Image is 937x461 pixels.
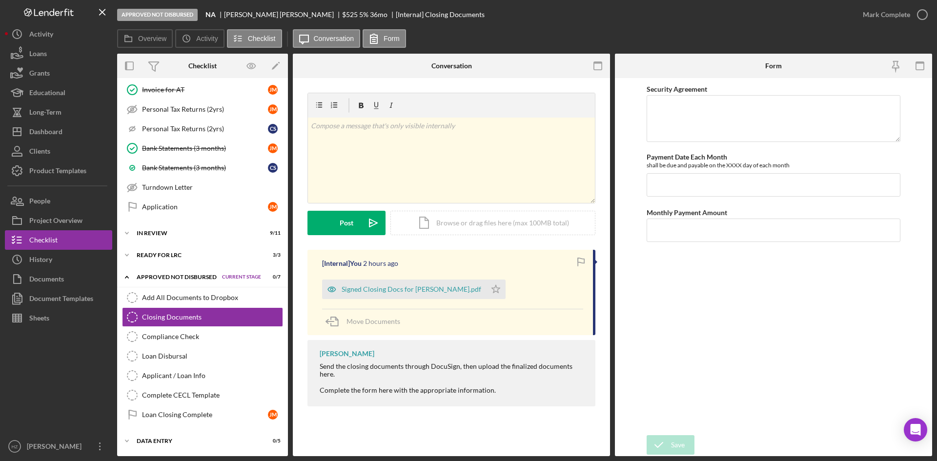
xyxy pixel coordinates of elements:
[268,143,278,153] div: J M
[205,11,216,19] b: NA
[29,191,50,213] div: People
[122,139,283,158] a: Bank Statements (3 months)JM
[5,230,112,250] a: Checklist
[263,438,281,444] div: 0 / 5
[853,5,932,24] button: Mark Complete
[142,313,283,321] div: Closing Documents
[322,260,362,267] div: [Internal] You
[227,29,282,48] button: Checklist
[5,83,112,102] button: Educational
[5,250,112,269] button: History
[137,230,256,236] div: In Review
[370,11,387,19] div: 36 mo
[647,85,707,93] label: Security Agreement
[29,24,53,46] div: Activity
[122,158,283,178] a: Bank Statements (3 months)CS
[268,410,278,420] div: J M
[29,269,64,291] div: Documents
[29,211,82,233] div: Project Overview
[122,80,283,100] a: Invoice for ATJM
[268,85,278,95] div: J M
[142,105,268,113] div: Personal Tax Returns (2yrs)
[263,252,281,258] div: 3 / 3
[122,366,283,385] a: Applicant / Loan Info
[340,211,353,235] div: Post
[431,62,472,70] div: Conversation
[342,285,481,293] div: Signed Closing Docs for [PERSON_NAME].pdf
[29,230,58,252] div: Checklist
[29,44,47,66] div: Loans
[122,346,283,366] a: Loan Disbursal
[322,280,506,299] button: Signed Closing Docs for [PERSON_NAME].pdf
[647,435,694,455] button: Save
[117,9,198,21] div: Approved Not Disbursed
[863,5,910,24] div: Mark Complete
[322,309,410,334] button: Move Documents
[5,211,112,230] button: Project Overview
[122,385,283,405] a: Complete CECL Template
[224,11,342,19] div: [PERSON_NAME] [PERSON_NAME]
[142,372,283,380] div: Applicant / Loan Info
[137,274,217,280] div: Approved Not Disbursed
[320,386,586,394] div: Complete the form here with the appropriate information.
[122,197,283,217] a: ApplicationJM
[29,161,86,183] div: Product Templates
[29,141,50,163] div: Clients
[138,35,166,42] label: Overview
[12,444,18,449] text: HZ
[268,104,278,114] div: J M
[117,29,173,48] button: Overview
[142,411,268,419] div: Loan Closing Complete
[142,86,268,94] div: Invoice for AT
[647,153,727,161] label: Payment Date Each Month
[142,294,283,301] div: Add All Documents to Dropbox
[122,178,283,197] a: Turndown Letter
[396,11,485,19] div: [Internal] Closing Documents
[142,125,268,133] div: Personal Tax Returns (2yrs)
[175,29,224,48] button: Activity
[320,362,586,378] div: Send the closing documents through DocuSign, then upload the finalized documents here.
[122,288,283,307] a: Add All Documents to Dropbox
[142,352,283,360] div: Loan Disbursal
[29,308,49,330] div: Sheets
[5,63,112,83] a: Grants
[29,250,52,272] div: History
[268,163,278,173] div: C S
[142,203,268,211] div: Application
[904,418,927,441] div: Open Intercom Messenger
[5,161,112,180] button: Product Templates
[647,161,900,169] div: shall be due and payable on the XXXX day of each month
[24,437,88,459] div: [PERSON_NAME]
[142,183,283,191] div: Turndown Letter
[142,391,283,399] div: Complete CECL Template
[122,100,283,119] a: Personal Tax Returns (2yrs)JM
[137,252,256,258] div: Ready for LRC
[5,308,112,328] a: Sheets
[320,350,374,358] div: [PERSON_NAME]
[5,191,112,211] button: People
[268,202,278,212] div: J M
[5,24,112,44] button: Activity
[268,124,278,134] div: C S
[29,83,65,105] div: Educational
[137,438,256,444] div: Data Entry
[5,102,112,122] button: Long-Term
[5,122,112,141] button: Dashboard
[196,35,218,42] label: Activity
[765,62,782,70] div: Form
[359,11,368,19] div: 5 %
[5,269,112,289] a: Documents
[263,230,281,236] div: 9 / 11
[342,11,358,19] div: $525
[188,62,217,70] div: Checklist
[122,307,283,327] a: Closing Documents
[5,289,112,308] button: Document Templates
[647,208,727,217] label: Monthly Payment Amount
[5,141,112,161] button: Clients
